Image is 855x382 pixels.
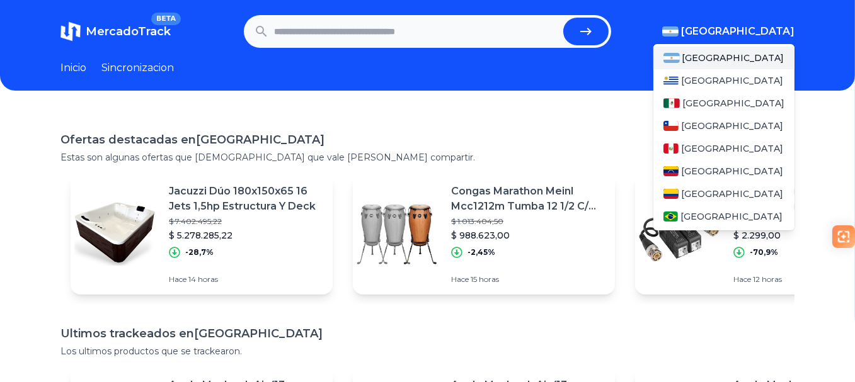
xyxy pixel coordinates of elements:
[681,165,783,177] span: [GEOGRAPHIC_DATA]
[71,174,333,295] a: Featured imageJacuzzi Dúo 180x150x65 16 Jets 1,5hp Estructura Y Deck$ 7.402.495,22$ 5.278.285,22-...
[682,97,784,110] span: [GEOGRAPHIC_DATA]
[60,151,795,164] p: Estas son algunas ofertas que [DEMOGRAPHIC_DATA] que vale [PERSON_NAME] compartir.
[451,216,605,227] p: $ 1.013.404,50
[60,345,795,357] p: Los ultimos productos que se trackearon.
[663,189,679,199] img: Colombia
[71,190,159,278] img: Featured image
[101,60,174,76] a: Sincronizacion
[653,183,795,205] a: Colombia[GEOGRAPHIC_DATA]
[680,210,783,223] span: [GEOGRAPHIC_DATA]
[681,188,783,200] span: [GEOGRAPHIC_DATA]
[750,247,778,257] p: -70,9%
[663,53,680,63] img: Argentina
[169,216,323,227] p: $ 7.402.495,22
[151,13,181,25] span: BETA
[682,52,784,64] span: [GEOGRAPHIC_DATA]
[60,325,795,342] h1: Ultimos trackeados en [GEOGRAPHIC_DATA]
[681,120,783,132] span: [GEOGRAPHIC_DATA]
[653,115,795,137] a: Chile[GEOGRAPHIC_DATA]
[86,25,171,38] span: MercadoTrack
[169,184,323,214] p: Jacuzzi Dúo 180x150x65 16 Jets 1,5hp Estructura Y Deck
[681,74,783,87] span: [GEOGRAPHIC_DATA]
[653,92,795,115] a: Mexico[GEOGRAPHIC_DATA]
[681,24,795,39] span: [GEOGRAPHIC_DATA]
[60,131,795,149] h1: Ofertas destacadas en [GEOGRAPHIC_DATA]
[653,69,795,92] a: Uruguay[GEOGRAPHIC_DATA]
[451,184,605,214] p: Congas Marathon Meinl Mcc1212m Tumba 12 1/2 C/ Soporte
[60,60,86,76] a: Inicio
[653,205,795,228] a: Brasil[GEOGRAPHIC_DATA]
[653,160,795,183] a: Venezuela[GEOGRAPHIC_DATA]
[662,26,679,37] img: Argentina
[635,190,723,278] img: Featured image
[681,142,783,155] span: [GEOGRAPHIC_DATA]
[353,190,441,278] img: Featured image
[662,24,795,39] button: [GEOGRAPHIC_DATA]
[653,137,795,160] a: Peru[GEOGRAPHIC_DATA]
[169,229,323,242] p: $ 5.278.285,22
[468,247,495,257] p: -2,45%
[353,174,615,295] a: Featured imageCongas Marathon Meinl Mcc1212m Tumba 12 1/2 C/ Soporte$ 1.013.404,50$ 988.623,00-2,...
[653,47,795,69] a: Argentina[GEOGRAPHIC_DATA]
[663,98,680,108] img: Mexico
[663,121,679,131] img: Chile
[451,274,605,284] p: Hace 15 horas
[451,229,605,242] p: $ 988.623,00
[185,247,214,257] p: -28,7%
[663,166,679,176] img: Venezuela
[60,21,171,42] a: MercadoTrackBETA
[169,274,323,284] p: Hace 14 horas
[60,21,81,42] img: MercadoTrack
[663,143,679,154] img: Peru
[663,76,679,86] img: Uruguay
[663,211,678,222] img: Brasil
